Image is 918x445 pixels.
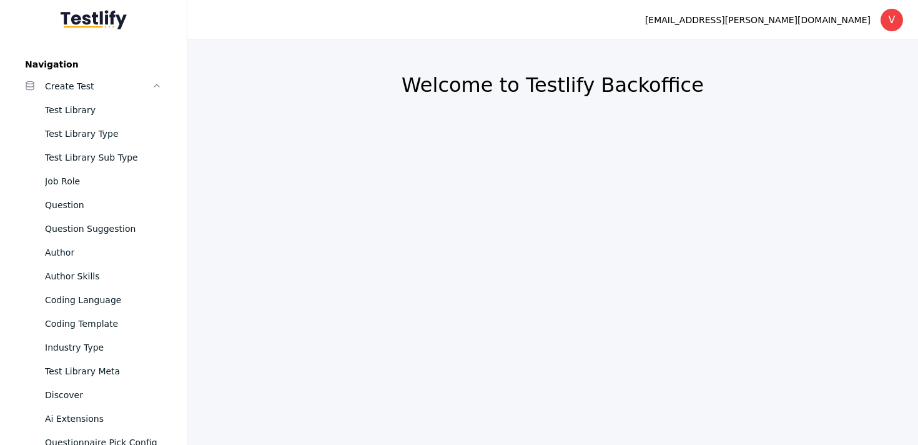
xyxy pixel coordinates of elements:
div: Test Library Meta [45,364,162,379]
a: Question [15,193,172,217]
div: Industry Type [45,340,162,355]
label: Navigation [15,59,172,69]
a: Author Skills [15,264,172,288]
a: Ai Extensions [15,407,172,431]
div: Author [45,245,162,260]
a: Test Library Sub Type [15,146,172,169]
div: Test Library [45,102,162,117]
a: Coding Language [15,288,172,312]
div: Coding Language [45,292,162,307]
div: Question Suggestion [45,221,162,236]
a: Industry Type [15,336,172,359]
div: Create Test [45,79,152,94]
a: Question Suggestion [15,217,172,241]
img: Testlify - Backoffice [61,10,127,29]
div: Ai Extensions [45,411,162,426]
a: Test Library Type [15,122,172,146]
div: Question [45,197,162,212]
a: Job Role [15,169,172,193]
a: Author [15,241,172,264]
div: [EMAIL_ADDRESS][PERSON_NAME][DOMAIN_NAME] [645,12,871,27]
div: Test Library Sub Type [45,150,162,165]
h2: Welcome to Testlify Backoffice [217,72,888,97]
div: Author Skills [45,269,162,284]
div: Test Library Type [45,126,162,141]
div: Discover [45,387,162,402]
div: V [881,9,903,31]
a: Test Library [15,98,172,122]
a: Test Library Meta [15,359,172,383]
a: Discover [15,383,172,407]
div: Job Role [45,174,162,189]
div: Coding Template [45,316,162,331]
a: Coding Template [15,312,172,336]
